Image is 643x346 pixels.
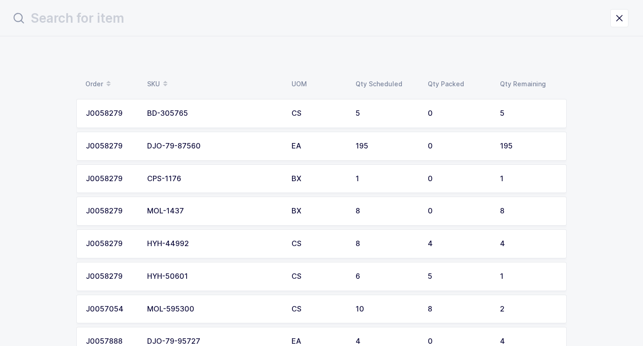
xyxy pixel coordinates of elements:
div: 5 [356,109,417,118]
div: EA [292,337,345,346]
div: Qty Remaining [500,80,561,88]
div: 4 [500,240,557,248]
div: MOL-1437 [147,207,281,215]
div: 0 [428,142,489,150]
div: UOM [292,80,345,88]
button: close drawer [610,9,628,27]
div: BX [292,175,345,183]
div: 6 [356,272,417,281]
div: CS [292,272,345,281]
div: 4 [356,337,417,346]
div: J0058279 [86,109,136,118]
div: 8 [356,240,417,248]
div: 5 [428,272,489,281]
div: Qty Scheduled [356,80,417,88]
div: 8 [356,207,417,215]
div: CS [292,109,345,118]
div: 8 [500,207,557,215]
div: MOL-595300 [147,305,281,313]
div: 0 [428,109,489,118]
div: 1 [500,175,557,183]
div: BD-305765 [147,109,281,118]
div: CS [292,240,345,248]
div: 2 [500,305,557,313]
div: 4 [428,240,489,248]
div: Qty Packed [428,80,489,88]
div: 0 [428,175,489,183]
div: SKU [147,76,281,92]
div: 4 [500,337,557,346]
div: 10 [356,305,417,313]
div: CS [292,305,345,313]
div: J0058279 [86,207,136,215]
div: J0057054 [86,305,136,313]
div: CPS-1176 [147,175,281,183]
div: J0058279 [86,272,136,281]
div: EA [292,142,345,150]
div: 1 [500,272,557,281]
div: 1 [356,175,417,183]
div: DJO-79-95727 [147,337,281,346]
div: 8 [428,305,489,313]
div: J0057888 [86,337,136,346]
div: 5 [500,109,557,118]
div: J0058279 [86,240,136,248]
div: 195 [500,142,557,150]
input: Search for item [11,7,610,29]
div: BX [292,207,345,215]
div: HYH-44992 [147,240,281,248]
div: J0058279 [86,142,136,150]
div: HYH-50601 [147,272,281,281]
div: 195 [356,142,417,150]
div: Order [85,76,136,92]
div: 0 [428,207,489,215]
div: 0 [428,337,489,346]
div: J0058279 [86,175,136,183]
div: DJO-79-87560 [147,142,281,150]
